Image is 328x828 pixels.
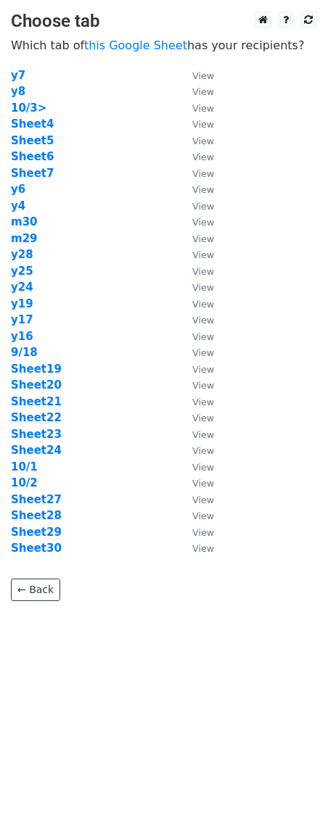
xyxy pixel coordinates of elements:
[178,346,214,359] a: View
[192,70,214,81] small: View
[192,429,214,440] small: View
[11,11,317,32] h3: Choose tab
[178,102,214,115] a: View
[178,69,214,82] a: View
[11,167,54,180] a: Sheet7
[178,460,214,473] a: View
[178,542,214,555] a: View
[11,460,38,473] a: 10/1
[178,117,214,131] a: View
[11,509,62,522] a: Sheet28
[11,215,38,228] a: m30
[178,493,214,506] a: View
[11,265,33,278] a: y25
[11,117,54,131] a: Sheet4
[178,526,214,539] a: View
[178,85,214,98] a: View
[192,249,214,260] small: View
[11,150,54,163] a: Sheet6
[192,413,214,423] small: View
[178,444,214,457] a: View
[178,363,214,376] a: View
[11,69,25,82] a: y7
[192,494,214,505] small: View
[178,509,214,522] a: View
[192,86,214,97] small: View
[192,380,214,391] small: View
[192,168,214,179] small: View
[11,297,33,310] a: y19
[178,428,214,441] a: View
[178,313,214,326] a: View
[192,527,214,538] small: View
[11,542,62,555] a: Sheet30
[11,281,33,294] a: y24
[178,199,214,212] a: View
[11,85,25,98] a: y8
[11,183,25,196] a: y6
[11,411,62,424] a: Sheet22
[11,579,60,601] a: ← Back
[11,199,25,212] a: y4
[11,313,33,326] strong: y17
[192,282,214,293] small: View
[11,102,46,115] a: 10/3>
[11,346,38,359] a: 9/18
[11,493,62,506] a: Sheet27
[178,330,214,343] a: View
[11,476,38,489] a: 10/2
[178,183,214,196] a: View
[178,167,214,180] a: View
[192,315,214,326] small: View
[192,201,214,212] small: View
[192,364,214,375] small: View
[192,543,214,554] small: View
[192,152,214,162] small: View
[178,281,214,294] a: View
[11,444,62,457] a: Sheet24
[11,378,62,392] a: Sheet20
[11,395,62,408] a: Sheet21
[192,397,214,407] small: View
[178,411,214,424] a: View
[192,347,214,358] small: View
[192,299,214,310] small: View
[178,134,214,147] a: View
[192,233,214,244] small: View
[192,331,214,342] small: View
[11,363,62,376] a: Sheet19
[11,428,62,441] strong: Sheet23
[11,38,317,53] p: Which tab of has your recipients?
[192,445,214,456] small: View
[192,184,214,195] small: View
[178,215,214,228] a: View
[192,217,214,228] small: View
[11,232,38,245] a: m29
[11,134,54,147] strong: Sheet5
[11,330,33,343] a: y16
[192,119,214,130] small: View
[11,248,33,261] a: y28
